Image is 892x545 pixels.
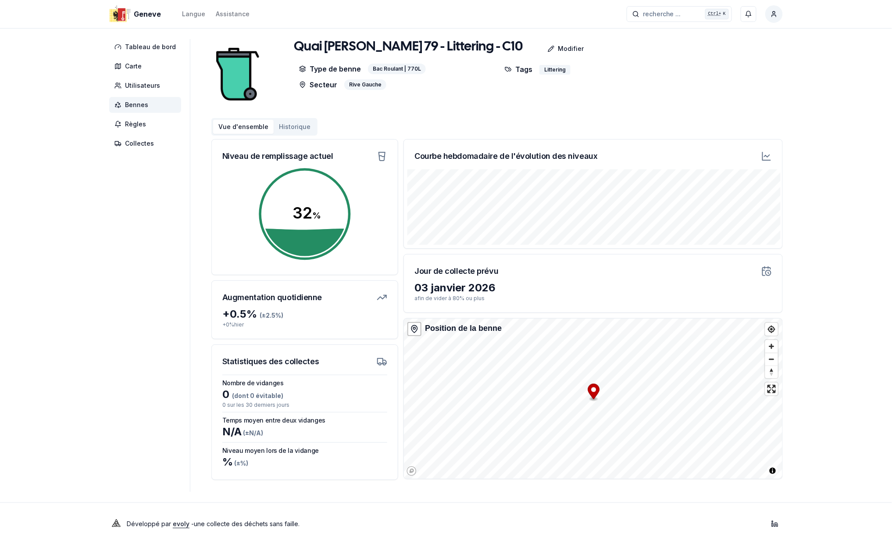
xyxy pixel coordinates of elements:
img: bin Image [211,39,264,109]
span: (dont 0 évitable) [229,392,283,399]
div: Langue [182,10,205,18]
a: Mapbox logo [407,466,417,476]
span: Règles [125,120,146,129]
canvas: Map [404,319,784,479]
button: Zoom out [765,353,778,366]
span: (± %) [233,459,248,467]
h3: Augmentation quotidienne [222,291,322,304]
div: Bac Roulant | 770L [368,64,426,74]
button: Historique [274,120,316,134]
button: Toggle attribution [767,466,778,476]
p: Développé par - une collecte des déchets sans faille . [127,518,300,530]
button: Enter fullscreen [765,383,778,395]
div: % [222,455,387,469]
div: 03 janvier 2026 [414,281,772,295]
span: Utilisateurs [125,81,160,90]
div: + 0.5 % [222,307,387,321]
span: recherche ... [643,10,681,18]
div: N/A [222,425,387,439]
a: evoly [173,520,189,527]
span: Bennes [125,100,148,109]
div: Map marker [588,384,600,402]
h3: Jour de collecte prévu [414,265,498,277]
h1: Quai [PERSON_NAME] 79 - Littering - C10 [294,39,523,55]
h3: Niveau moyen lors de la vidange [222,446,387,455]
span: (± N/A ) [242,429,263,437]
a: Carte [109,58,185,74]
p: 0 sur les 30 derniers jours [222,402,387,409]
button: Find my location [765,323,778,336]
button: recherche ...Ctrl+K [627,6,732,22]
a: Modifier [523,40,591,57]
span: Carte [125,62,142,71]
button: Reset bearing to north [765,366,778,378]
a: Collectes [109,136,185,151]
span: Collectes [125,139,154,148]
span: Reset bearing to north [765,366,778,378]
span: Tableau de bord [125,43,176,51]
a: Règles [109,116,185,132]
a: Tableau de bord [109,39,185,55]
span: Geneve [134,9,161,19]
a: Utilisateurs [109,78,185,93]
h3: Temps moyen entre deux vidanges [222,416,387,425]
h3: Statistiques des collectes [222,355,319,368]
a: Geneve [109,9,164,19]
img: Geneve Logo [109,4,130,25]
img: Evoly Logo [109,517,123,531]
div: Rive Gauche [344,79,386,90]
button: Vue d'ensemble [213,120,274,134]
p: Secteur [299,79,337,90]
h3: Niveau de remplissage actuel [222,150,333,162]
span: (± 2.5 %) [260,312,283,319]
button: Langue [182,9,205,19]
div: 0 [222,387,387,402]
p: + 0 % hier [222,321,387,328]
h3: Courbe hebdomadaire de l'évolution des niveaux [414,150,597,162]
div: Littering [539,65,571,75]
a: Assistance [216,9,250,19]
p: Modifier [558,44,584,53]
div: Position de la benne [425,322,502,334]
p: Type de benne [299,64,361,74]
p: Tags [505,64,532,75]
a: Bennes [109,97,185,113]
p: afin de vider à 80% ou plus [414,295,772,302]
h3: Nombre de vidanges [222,379,387,387]
button: Zoom in [765,340,778,353]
